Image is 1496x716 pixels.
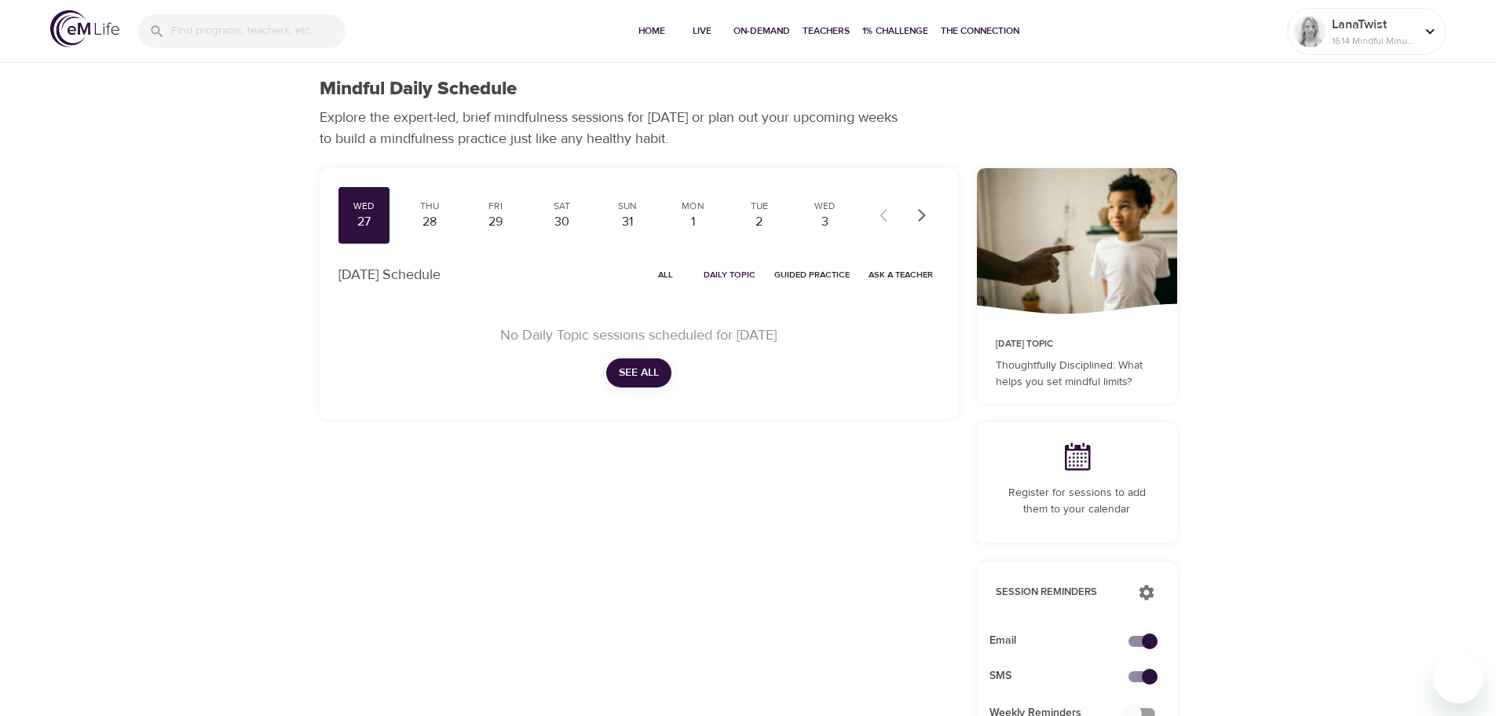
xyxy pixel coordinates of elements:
div: Wed [345,200,384,213]
button: Ask a Teacher [862,263,939,287]
span: Daily Topic [704,267,755,282]
p: 1614 Mindful Minutes [1332,34,1415,48]
div: 29 [476,213,515,231]
div: Thu [410,200,449,213]
div: 31 [608,213,647,231]
div: Mon [674,200,713,213]
div: Sun [608,200,647,213]
div: Wed [806,200,845,213]
div: 28 [410,213,449,231]
span: See All [619,363,659,383]
span: Ask a Teacher [869,267,933,282]
button: Guided Practice [768,263,856,287]
div: Fri [476,200,515,213]
p: Thoughtfully Disciplined: What helps you set mindful limits? [996,358,1158,391]
span: Live [683,23,721,39]
p: No Daily Topic sessions scheduled for [DATE] [357,325,920,346]
iframe: Button to launch messaging window [1433,653,1483,703]
p: Register for sessions to add them to your calendar [996,485,1158,518]
img: Remy Sharp [1294,16,1326,47]
button: Daily Topic [697,263,762,287]
div: 27 [345,213,384,231]
div: 3 [806,213,845,231]
div: Sat [542,200,581,213]
input: Find programs, teachers, etc... [171,14,346,48]
p: Explore the expert-led, brief mindfulness sessions for [DATE] or plan out your upcoming weeks to ... [320,107,909,149]
span: Email [989,633,1139,649]
span: SMS [989,668,1139,685]
p: [DATE] Topic [996,337,1158,351]
p: Session Reminders [996,585,1122,600]
div: Tue [740,200,779,213]
span: Teachers [803,23,850,39]
span: Guided Practice [774,267,850,282]
span: 1% Challenge [862,23,928,39]
p: LanaTwist [1332,15,1415,34]
span: All [647,267,685,282]
button: See All [606,358,671,387]
p: [DATE] Schedule [338,264,441,285]
h1: Mindful Daily Schedule [320,78,517,101]
span: Home [633,23,671,39]
span: On-Demand [733,23,790,39]
button: All [641,263,691,287]
div: 30 [542,213,581,231]
span: The Connection [941,23,1019,39]
div: 1 [674,213,713,231]
img: logo [50,10,119,47]
div: 2 [740,213,779,231]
